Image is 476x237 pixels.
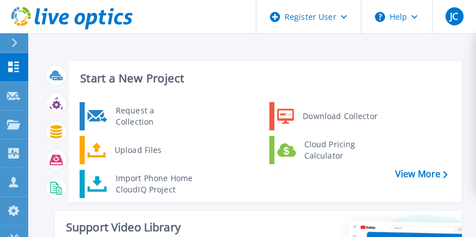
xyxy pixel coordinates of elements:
div: Import Phone Home CloudIQ Project [110,173,198,195]
div: Download Collector [297,105,382,128]
span: JC [450,12,458,21]
h3: Start a New Project [80,72,447,85]
a: Download Collector [269,102,385,130]
a: Cloud Pricing Calculator [269,136,385,164]
a: Upload Files [80,136,195,164]
a: Request a Collection [80,102,195,130]
a: View More [395,169,448,179]
div: Upload Files [109,139,193,161]
div: Request a Collection [110,105,193,128]
div: Cloud Pricing Calculator [299,139,382,161]
div: Support Video Library [66,220,273,235]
